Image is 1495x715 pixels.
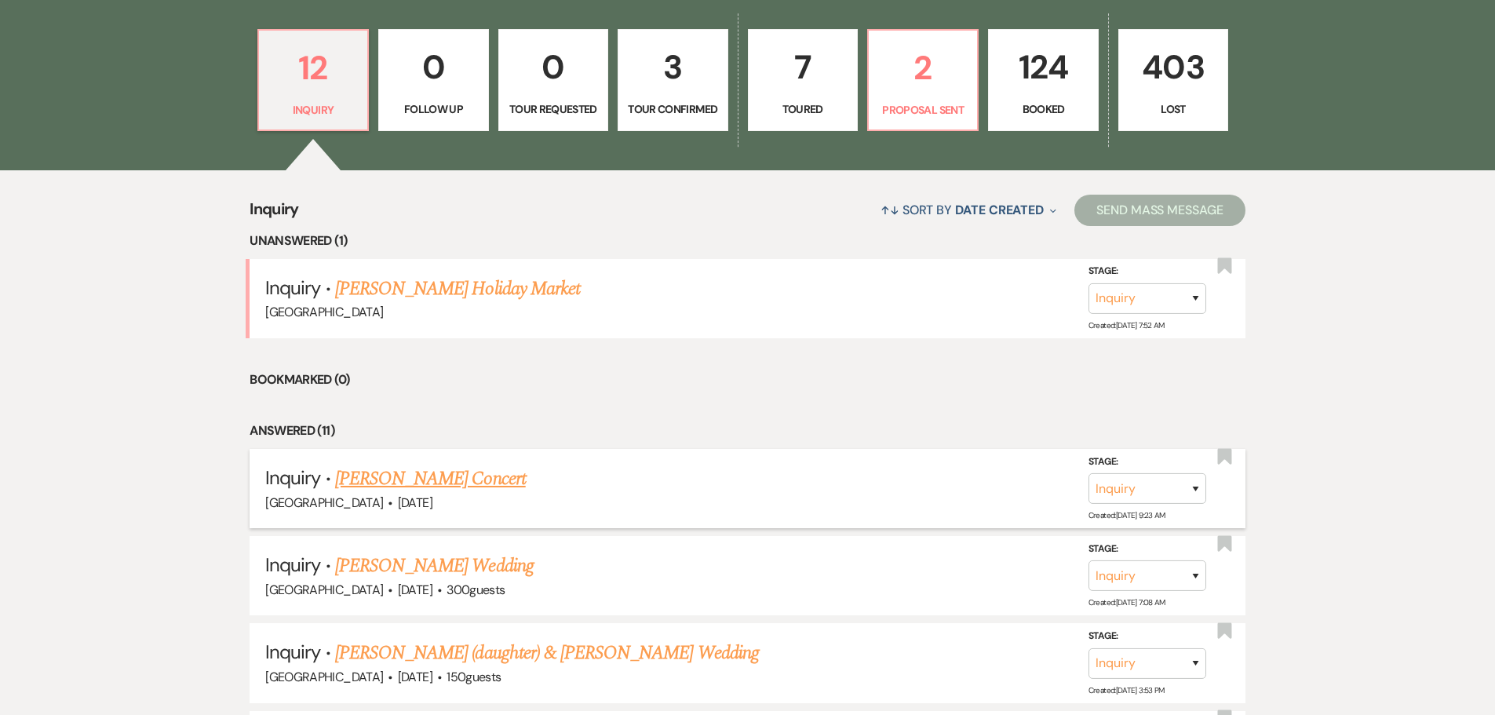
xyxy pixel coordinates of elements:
[509,41,598,93] p: 0
[878,101,968,119] p: Proposal Sent
[265,275,320,300] span: Inquiry
[250,370,1245,390] li: Bookmarked (0)
[867,29,979,131] a: 2Proposal Sent
[618,29,727,131] a: 3Tour Confirmed
[1118,29,1228,131] a: 403Lost
[509,100,598,118] p: Tour Requested
[1129,41,1218,93] p: 403
[1129,100,1218,118] p: Lost
[388,41,478,93] p: 0
[335,552,534,580] a: [PERSON_NAME] Wedding
[378,29,488,131] a: 0Follow Up
[758,41,848,93] p: 7
[998,100,1088,118] p: Booked
[265,640,320,664] span: Inquiry
[1088,510,1165,520] span: Created: [DATE] 9:23 AM
[988,29,1098,131] a: 124Booked
[1088,454,1206,471] label: Stage:
[268,101,358,119] p: Inquiry
[628,41,717,93] p: 3
[335,639,759,667] a: [PERSON_NAME] (daughter) & [PERSON_NAME] Wedding
[758,100,848,118] p: Toured
[250,231,1245,251] li: Unanswered (1)
[265,553,320,577] span: Inquiry
[335,275,580,303] a: [PERSON_NAME] Holiday Market
[268,42,358,94] p: 12
[250,421,1245,441] li: Answered (11)
[881,202,899,218] span: ↑↓
[1088,685,1165,695] span: Created: [DATE] 3:53 PM
[874,189,1063,231] button: Sort By Date Created
[388,100,478,118] p: Follow Up
[498,29,608,131] a: 0Tour Requested
[398,494,432,511] span: [DATE]
[1074,195,1245,226] button: Send Mass Message
[1088,541,1206,558] label: Stage:
[265,669,383,685] span: [GEOGRAPHIC_DATA]
[878,42,968,94] p: 2
[628,100,717,118] p: Tour Confirmed
[1088,263,1206,280] label: Stage:
[398,582,432,598] span: [DATE]
[955,202,1044,218] span: Date Created
[398,669,432,685] span: [DATE]
[1088,628,1206,645] label: Stage:
[748,29,858,131] a: 7Toured
[447,669,501,685] span: 150 guests
[1088,597,1165,607] span: Created: [DATE] 7:08 AM
[265,582,383,598] span: [GEOGRAPHIC_DATA]
[998,41,1088,93] p: 124
[1088,320,1165,330] span: Created: [DATE] 7:52 AM
[265,465,320,490] span: Inquiry
[335,465,526,493] a: [PERSON_NAME] Concert
[265,304,383,320] span: [GEOGRAPHIC_DATA]
[250,197,299,231] span: Inquiry
[257,29,369,131] a: 12Inquiry
[265,494,383,511] span: [GEOGRAPHIC_DATA]
[447,582,505,598] span: 300 guests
